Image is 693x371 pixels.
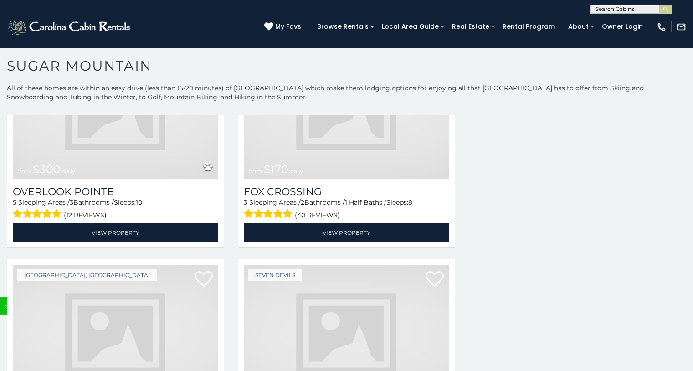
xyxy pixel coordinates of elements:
a: Seven Devils [248,269,302,281]
a: Owner Login [597,20,647,34]
span: from [17,168,31,175]
a: Fox Crossing [244,185,449,198]
a: Rental Program [498,20,560,34]
img: White-1-2.png [7,18,133,36]
span: (40 reviews) [295,209,340,221]
div: Sleeping Areas / Bathrooms / Sleeps: [244,198,449,221]
span: $300 [33,163,61,176]
span: 5 [13,198,16,206]
a: Browse Rentals [313,20,373,34]
span: 3 [70,198,73,206]
img: mail-regular-white.png [676,22,686,32]
span: daily [62,168,75,175]
a: View Property [244,223,449,242]
a: View Property [13,223,218,242]
a: My Favs [264,22,303,32]
span: 2 [301,198,304,206]
span: $170 [264,163,288,176]
a: Add to favorites [195,270,213,289]
img: phone-regular-white.png [657,22,667,32]
span: (12 reviews) [64,209,107,221]
span: from [248,168,262,175]
span: 10 [136,198,142,206]
div: Sleeping Areas / Bathrooms / Sleeps: [13,198,218,221]
span: daily [290,168,303,175]
a: Local Area Guide [377,20,443,34]
a: Real Estate [447,20,494,34]
span: 3 [244,198,247,206]
span: 8 [408,198,412,206]
a: About [564,20,593,34]
span: My Favs [275,22,301,31]
a: Overlook Pointe [13,185,218,198]
a: [GEOGRAPHIC_DATA], [GEOGRAPHIC_DATA] [17,269,157,281]
a: Add to favorites [426,270,444,289]
span: 1 Half Baths / [345,198,386,206]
